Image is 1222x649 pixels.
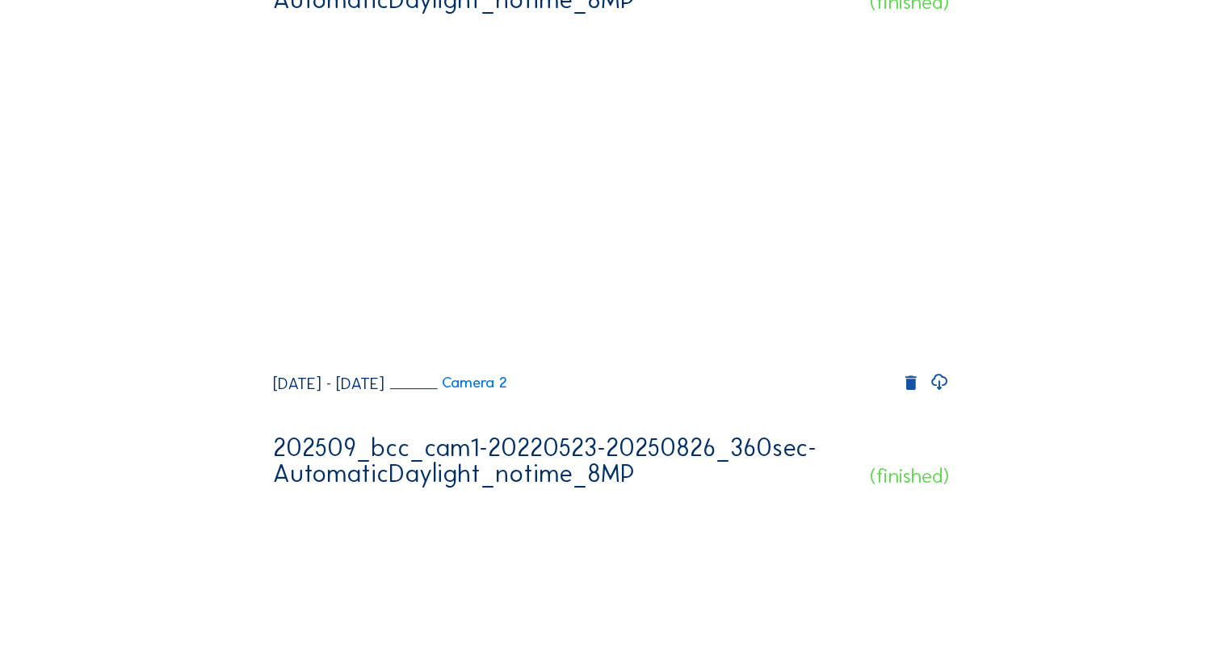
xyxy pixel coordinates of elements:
div: 202509_bcc_cam1-20220523-20250826_360sec-AutomaticDaylight_notime_8MP [273,435,863,486]
div: [DATE] - [DATE] [273,375,384,391]
video: Your browser does not support the video tag. [273,24,949,362]
a: Camera 2 [389,375,507,391]
div: (finished) [870,466,949,486]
